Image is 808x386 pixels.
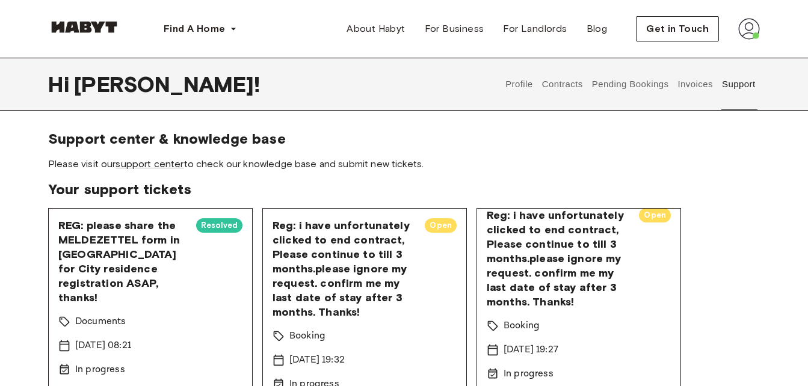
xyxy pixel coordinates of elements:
[425,22,484,36] span: For Business
[48,158,760,171] span: Please visit our to check our knowledge base and submit new tickets.
[154,17,247,41] button: Find A Home
[164,22,225,36] span: Find A Home
[75,363,125,377] p: In progress
[58,218,187,305] span: REG: please share the MELDEZETTEL form in [GEOGRAPHIC_DATA] for City residence registration ASAP,...
[74,72,260,97] span: [PERSON_NAME] !
[337,17,415,41] a: About Habyt
[503,22,567,36] span: For Landlords
[720,58,757,111] button: Support
[636,16,719,41] button: Get in Touch
[487,208,629,309] span: Reg: i have unfortunately clicked to end contract, Please continue to till 3 months.please ignore...
[415,17,494,41] a: For Business
[48,72,74,97] span: Hi
[639,209,671,221] span: Open
[590,58,670,111] button: Pending Bookings
[577,17,617,41] a: Blog
[289,353,345,367] p: [DATE] 19:32
[676,58,714,111] button: Invoices
[540,58,584,111] button: Contracts
[738,18,760,40] img: avatar
[289,329,325,343] p: Booking
[646,22,709,36] span: Get in Touch
[504,58,535,111] button: Profile
[273,218,415,319] span: Reg: i have unfortunately clicked to end contract, Please continue to till 3 months.please ignore...
[48,130,760,148] span: Support center & knowledge base
[587,22,608,36] span: Blog
[48,21,120,33] img: Habyt
[504,319,540,333] p: Booking
[75,314,126,329] p: Documents
[196,219,242,231] span: Resolved
[347,22,405,36] span: About Habyt
[504,367,554,381] p: In progress
[425,219,457,231] span: Open
[493,17,576,41] a: For Landlords
[501,58,760,111] div: user profile tabs
[75,339,131,353] p: [DATE] 08:21
[48,180,760,198] span: Your support tickets
[116,158,183,170] a: support center
[504,343,558,357] p: [DATE] 19:27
